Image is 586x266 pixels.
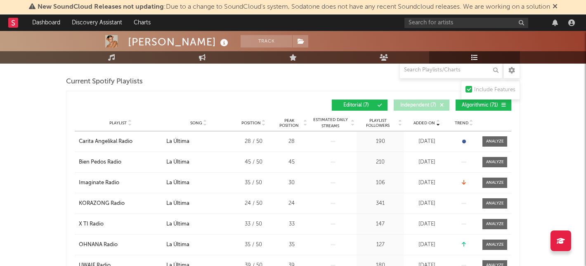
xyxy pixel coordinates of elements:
div: La Última [166,179,189,187]
span: Playlist [109,121,127,126]
div: 33 / 50 [235,220,272,228]
a: Bien Pedos Radio [79,158,162,166]
div: 28 [276,138,307,146]
div: La Última [166,220,189,228]
div: 28 / 50 [235,138,272,146]
a: KORAZONG Radio [79,199,162,208]
a: OHNANA Radio [79,241,162,249]
div: La Última [166,158,189,166]
div: 35 / 50 [235,241,272,249]
button: Track [241,35,292,47]
span: Dismiss [553,4,558,10]
div: 35 [276,241,307,249]
a: Discovery Assistant [66,14,128,31]
div: OHNANA Radio [79,241,118,249]
span: Peak Position [276,118,302,128]
span: Playlist Followers [359,118,397,128]
div: 35 / 50 [235,179,272,187]
button: Algorithmic(71) [456,100,511,111]
div: KORAZONG Radio [79,199,125,208]
div: [DATE] [406,158,447,166]
button: Editorial(7) [332,100,388,111]
div: 33 [276,220,307,228]
a: Imagínate Radio [79,179,162,187]
div: Imagínate Radio [79,179,119,187]
div: La Última [166,138,189,146]
div: X TI Radio [79,220,104,228]
div: 24 / 50 [235,199,272,208]
div: La Última [166,199,189,208]
span: Trend [455,121,468,126]
a: X TI Radio [79,220,162,228]
div: 45 / 50 [235,158,272,166]
div: 127 [359,241,402,249]
div: Carita Angelikal Radio [79,138,132,146]
span: : Due to a change to SoundCloud's system, Sodatone does not have any recent Soundcloud releases. ... [38,4,550,10]
span: Algorithmic ( 71 ) [461,103,499,108]
div: 210 [359,158,402,166]
div: 45 [276,158,307,166]
div: [DATE] [406,220,447,228]
a: Dashboard [26,14,66,31]
span: Estimated Daily Streams [311,117,350,129]
span: Independent ( 7 ) [399,103,437,108]
span: Song [190,121,202,126]
div: [DATE] [406,179,447,187]
span: Added On [414,121,435,126]
div: 30 [276,179,307,187]
span: Current Spotify Playlists [66,77,143,87]
div: [DATE] [406,199,447,208]
div: La Última [166,241,189,249]
div: 190 [359,138,402,146]
div: [DATE] [406,138,447,146]
button: Independent(7) [394,100,449,111]
div: 106 [359,179,402,187]
span: New SoundCloud Releases not updating [38,4,164,10]
div: Include Features [474,85,515,95]
div: 341 [359,199,402,208]
a: Carita Angelikal Radio [79,138,162,146]
input: Search for artists [404,18,528,28]
a: Charts [128,14,156,31]
div: 24 [276,199,307,208]
div: Bien Pedos Radio [79,158,121,166]
div: [DATE] [406,241,447,249]
span: Position [241,121,261,126]
div: 147 [359,220,402,228]
span: Editorial ( 7 ) [337,103,375,108]
div: [PERSON_NAME] [128,35,230,49]
input: Search Playlists/Charts [399,62,503,78]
